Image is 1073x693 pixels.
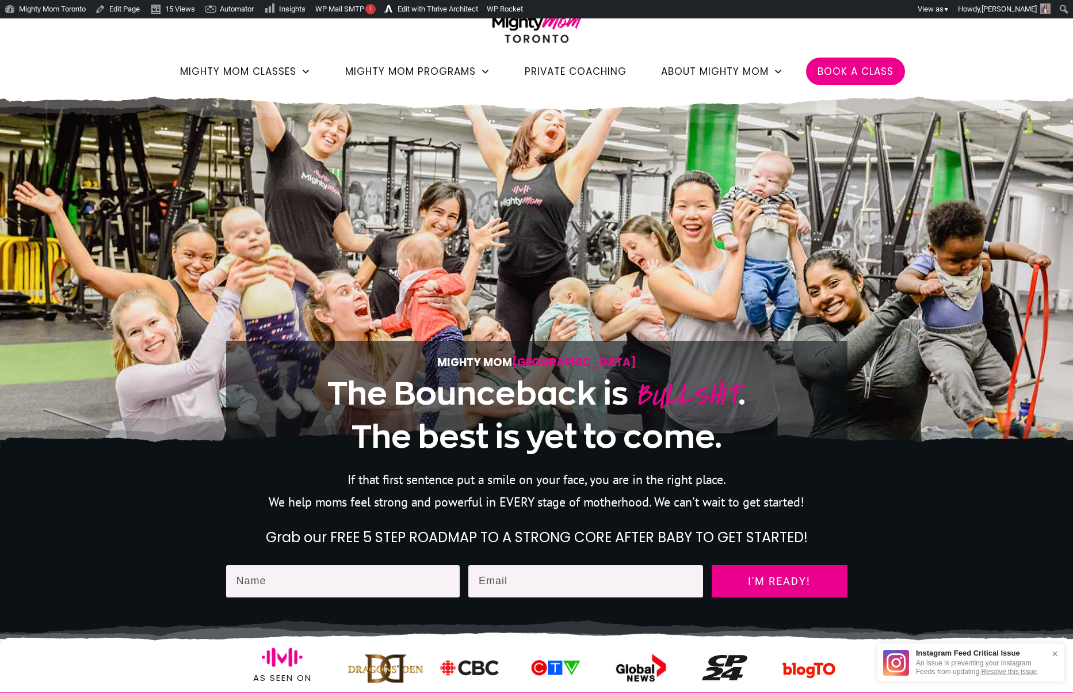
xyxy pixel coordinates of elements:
[916,649,1046,657] h3: Instagram Feed Critical Issue
[512,355,636,370] span: [GEOGRAPHIC_DATA]
[702,655,747,681] img: CP24 Logo
[602,652,678,683] img: global-news-logo-mighty-mom-toronto-interview
[883,650,909,676] img: Instagram Feed icon
[944,6,949,13] span: ▼
[982,5,1037,13] span: [PERSON_NAME]
[981,668,1037,676] a: Resolve this issue
[261,353,812,372] p: Mighty Mom
[818,62,893,81] a: Book a Class
[327,376,628,410] span: The Bounceback is
[916,659,1046,676] p: An issue is preventing your Instagram Feeds from updating. .
[227,528,847,547] h2: Grab our FREE 5 STEP ROADMAP TO A STRONG CORE AFTER BABY TO GET STARTED!
[262,637,303,677] img: ico-mighty-mom
[180,62,296,81] span: Mighty Mom Classes
[226,565,460,597] input: Name
[345,62,476,81] span: Mighty Mom Programs
[712,565,847,597] a: I'm ready!
[525,62,627,81] a: Private Coaching
[661,62,769,81] span: About Mighty Mom
[722,576,837,587] span: I'm ready!
[661,62,783,81] a: About Mighty Mom
[365,4,376,14] span: !
[522,657,587,678] img: ctv-logo-mighty-mom-news
[635,374,738,417] span: BULLSHIT
[348,649,423,687] img: dragonsden
[227,671,338,686] p: As seen on
[261,373,812,457] h1: .
[348,471,726,488] span: If that first sentence put a smile on your face, you are in the right place.
[269,494,804,510] span: We help moms feel strong and powerful in EVERY stage of motherhood. We can't wait to get started!
[279,5,306,13] span: Insights
[1046,642,1064,665] div: ×
[352,419,722,454] span: The best is yet to come.
[438,657,502,678] img: mighty-mom-postpartum-fitness-jess-sennet-cbc
[345,62,490,81] a: Mighty Mom Programs
[180,62,311,81] a: Mighty Mom Classes
[468,565,703,597] input: Email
